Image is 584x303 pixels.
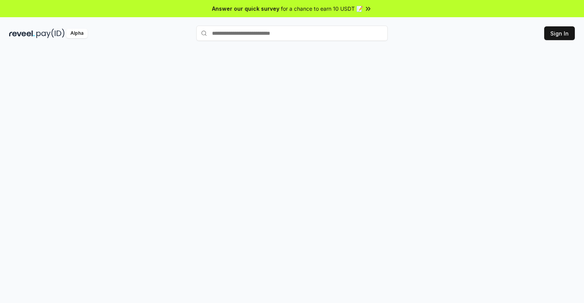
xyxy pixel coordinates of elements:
[281,5,363,13] span: for a chance to earn 10 USDT 📝
[212,5,279,13] span: Answer our quick survey
[544,26,575,40] button: Sign In
[36,29,65,38] img: pay_id
[9,29,35,38] img: reveel_dark
[66,29,88,38] div: Alpha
